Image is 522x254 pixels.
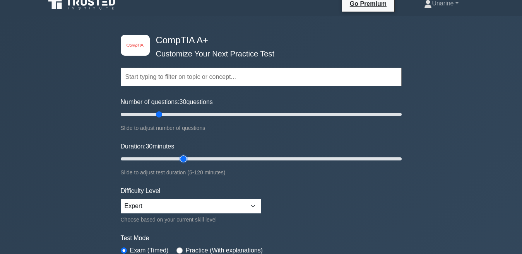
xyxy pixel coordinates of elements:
span: 30 [180,99,187,105]
h4: CompTIA A+ [153,35,364,46]
span: 30 [145,143,152,150]
label: Number of questions: questions [121,97,213,107]
label: Test Mode [121,234,402,243]
div: Slide to adjust number of questions [121,123,402,133]
input: Start typing to filter on topic or concept... [121,68,402,86]
label: Duration: minutes [121,142,175,151]
div: Slide to adjust test duration (5-120 minutes) [121,168,402,177]
label: Difficulty Level [121,186,161,196]
div: Choose based on your current skill level [121,215,261,224]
